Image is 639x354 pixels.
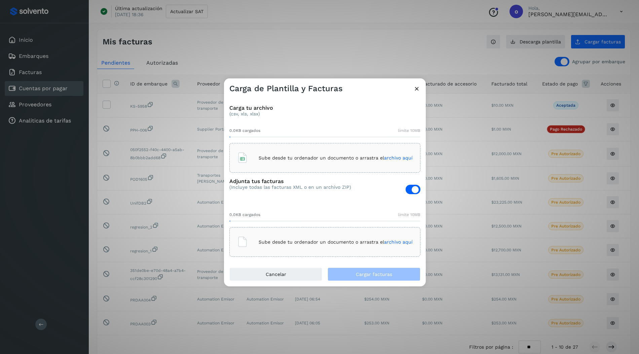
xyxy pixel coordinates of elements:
h3: Adjunta tus facturas [229,178,351,184]
p: (Incluye todas las facturas XML o en un archivo ZIP) [229,184,351,190]
span: límite 10MB [398,128,420,134]
span: archivo aquí [384,155,413,161]
span: Cargar facturas [356,272,392,277]
p: Sube desde tu ordenador un documento o arrastra el [259,239,413,245]
span: 0.0KB cargados [229,212,260,218]
span: 0.0KB cargados [229,128,260,134]
p: (csv, xls, xlsx) [229,111,420,117]
span: Cancelar [266,272,286,277]
button: Cancelar [229,268,322,281]
button: Cargar facturas [328,268,420,281]
p: Sube desde tu ordenador un documento o arrastra el [259,155,413,161]
span: archivo aquí [384,239,413,245]
h3: Carga tu archivo [229,105,420,111]
span: límite 10MB [398,212,420,218]
h3: Carga de Plantilla y Facturas [229,84,343,94]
